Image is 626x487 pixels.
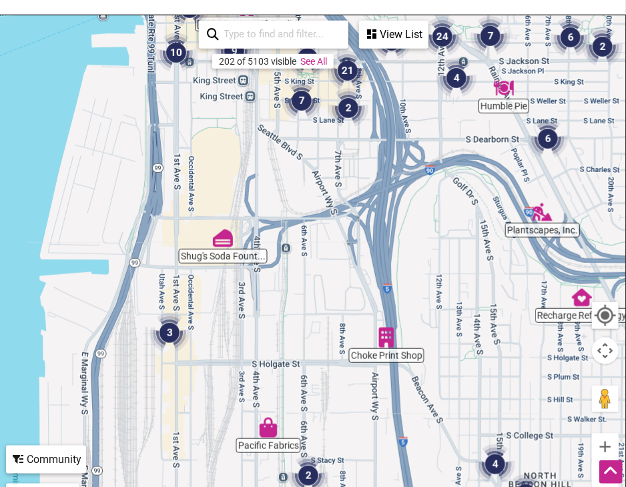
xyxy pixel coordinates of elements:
[300,56,327,67] a: See All
[213,228,233,248] div: Shug's Soda Fountain & Ice Cream – T-Mobile Park
[592,386,619,412] button: Drag Pegman onto the map to open Street View
[583,27,623,67] div: 2
[359,21,428,49] div: See a list of the visible businesses
[372,21,412,61] div: 5
[436,58,477,98] div: 4
[592,434,619,460] button: Zoom in
[592,302,619,329] button: Your Location
[282,81,322,121] div: 7
[599,460,623,484] div: Scroll Back to Top
[528,119,568,159] div: 6
[219,56,296,67] div: 202 of 5103 visible
[471,16,511,56] div: 7
[219,22,340,47] input: Type to find and filter...
[376,328,396,348] div: Choke Print Shop
[6,446,86,474] div: Filter by Community
[7,447,85,472] div: Community
[328,88,368,128] div: 2
[214,31,254,71] div: 9
[328,51,368,91] div: 21
[258,418,278,438] div: Pacific Fabrics
[572,288,592,308] div: Recharge Reflexology
[533,202,553,222] div: Plantscapes, Inc.
[494,78,514,98] div: Humble Pie
[156,33,196,73] div: 10
[551,17,591,57] div: 6
[592,338,619,364] button: Map camera controls
[149,313,190,353] div: 3
[199,21,348,49] div: Type to search and filter
[475,444,515,484] div: 4
[422,17,462,57] div: 24
[288,38,328,78] div: 60
[360,22,427,47] div: View List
